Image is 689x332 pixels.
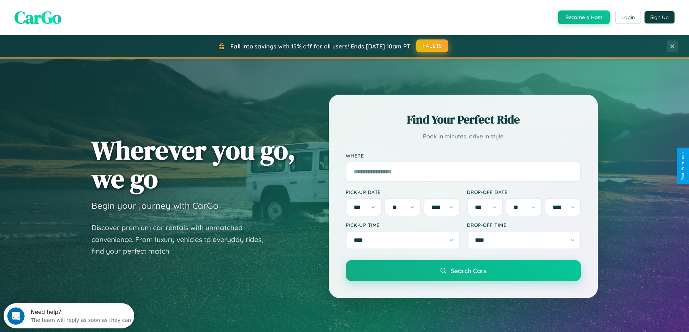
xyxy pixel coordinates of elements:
[346,152,581,159] label: Where
[346,112,581,128] h2: Find Your Perfect Ride
[615,11,641,24] button: Login
[346,222,460,228] label: Pick-up Time
[230,43,412,50] span: Fall into savings with 15% off for all users! Ends [DATE] 10am PT.
[680,151,685,181] div: Give Feedback
[3,3,135,23] div: Open Intercom Messenger
[416,39,448,52] button: FALL15
[346,131,581,142] p: Book in minutes, drive in style
[645,11,675,23] button: Sign Up
[92,136,295,193] h1: Wherever you go, we go
[558,10,610,24] button: Become a Host
[4,303,134,328] iframe: Intercom live chat discovery launcher
[27,12,128,20] div: The team will reply as soon as they can
[92,200,218,211] h3: Begin your journey with CarGo
[7,307,25,325] iframe: Intercom live chat
[346,189,460,195] label: Pick-up Date
[14,5,61,29] span: CarGo
[467,189,581,195] label: Drop-off Date
[451,267,486,275] span: Search Cars
[467,222,581,228] label: Drop-off Time
[346,260,581,281] button: Search Cars
[27,6,128,12] div: Need help?
[92,222,272,257] p: Discover premium car rentals with unmatched convenience. From luxury vehicles to everyday rides, ...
